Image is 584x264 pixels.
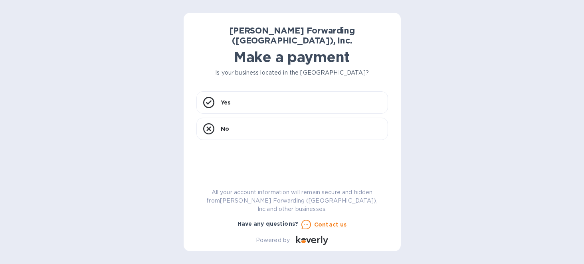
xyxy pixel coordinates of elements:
[256,236,290,244] p: Powered by
[238,221,299,227] b: Have any questions?
[196,69,388,77] p: Is your business located in the [GEOGRAPHIC_DATA]?
[314,221,347,228] u: Contact us
[196,49,388,65] h1: Make a payment
[221,125,229,133] p: No
[196,188,388,213] p: All your account information will remain secure and hidden from [PERSON_NAME] Forwarding ([GEOGRA...
[229,26,355,45] b: [PERSON_NAME] Forwarding ([GEOGRAPHIC_DATA]), Inc.
[221,99,230,106] p: Yes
